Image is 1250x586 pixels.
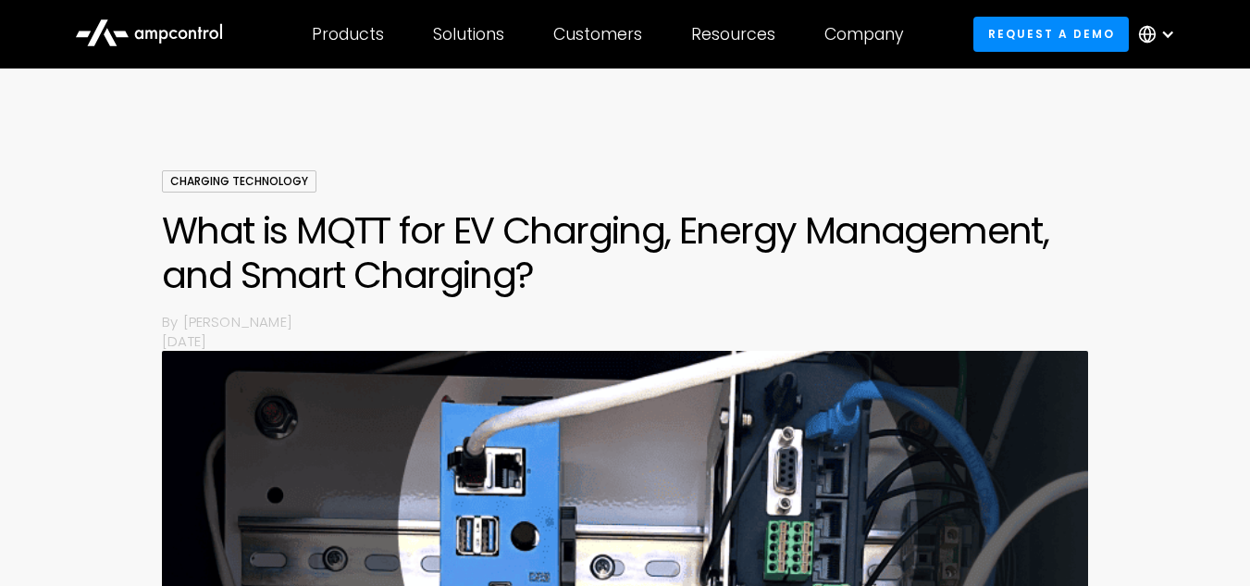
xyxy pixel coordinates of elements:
[433,24,504,44] div: Solutions
[691,24,775,44] div: Resources
[553,24,642,44] div: Customers
[973,17,1129,51] a: Request a demo
[312,24,384,44] div: Products
[824,24,904,44] div: Company
[183,312,1088,331] p: [PERSON_NAME]
[162,331,1088,351] p: [DATE]
[162,312,182,331] p: By
[162,208,1088,297] h1: What is MQTT for EV Charging, Energy Management, and Smart Charging?
[162,170,316,193] div: Charging Technology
